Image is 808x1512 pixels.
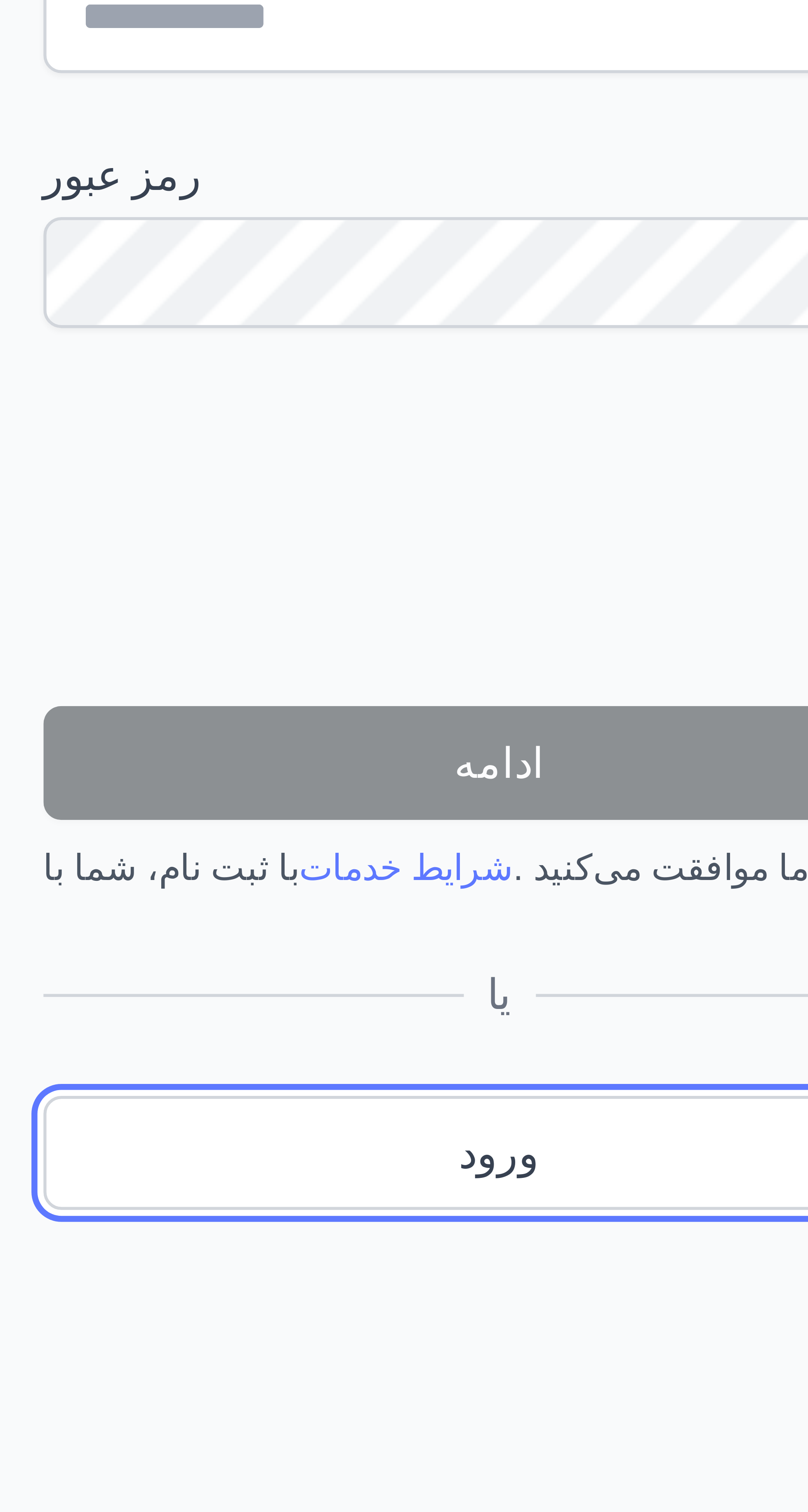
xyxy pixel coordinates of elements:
[507,828,544,846] img: پرداخت کننده
[693,1478,792,1496] iframe: پشتیبانی مشتری را تغییر دهید
[634,794,671,814] img: گوگل
[459,714,527,721] font: طرح‌های رایگان سخاوتمندانه
[444,713,454,723] img: علامت تیک
[143,711,171,718] font: آدرس ایمیل
[444,678,656,685] font: شما در عرض چند ثانیه به کلید API رایگان خود دسترسی پیدا می‌کنید، به همراه:
[207,842,247,848] font: ما موافقت می‌کنید .
[444,730,454,740] img: علامت تیک
[143,842,178,848] font: با ثبت نام، شما با
[444,697,454,707] img: علامت تیک
[199,827,212,834] font: ادامه
[507,794,544,814] img: نوکیا
[143,823,268,838] button: ادامه
[139,675,271,693] iframe: ورود با دکمه گوگل
[571,828,607,846] img: خرید کردن
[459,697,585,704] font: بیش از ۱۵ رابط برنامه‌نویسی کاربردی (API) قدرتمند
[579,794,599,814] img: بایر
[143,659,253,665] font: کلید API خود را در عرض چند ثانیه دریافت کنید
[444,746,454,756] img: علامت تیک
[178,842,207,848] a: شرایط خدمات
[444,777,646,784] font: بیش از ۱۰۰۰۰۰ نفر از برترین مهندسان و سازمان‌های جهان بر روی چکیده:
[143,781,268,813] iframe: ری‌کپچا
[204,700,207,706] font: یا
[13,16,67,25] img: گردش کار
[143,640,196,654] font: شروع کنید
[634,828,671,846] img: ایر بی‌ان‌بی
[459,747,528,754] font: پشتیبانی فنی در سطح جهانی
[204,859,207,866] font: یا
[200,881,211,887] font: ورود
[444,828,480,846] img: دانشگاه استنفورد
[143,747,165,753] font: رمز عبور
[143,876,268,892] a: ورود
[459,730,530,737] font: قیمت‌گذاری شفاف و منصفانه
[444,794,480,814] img: لهجه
